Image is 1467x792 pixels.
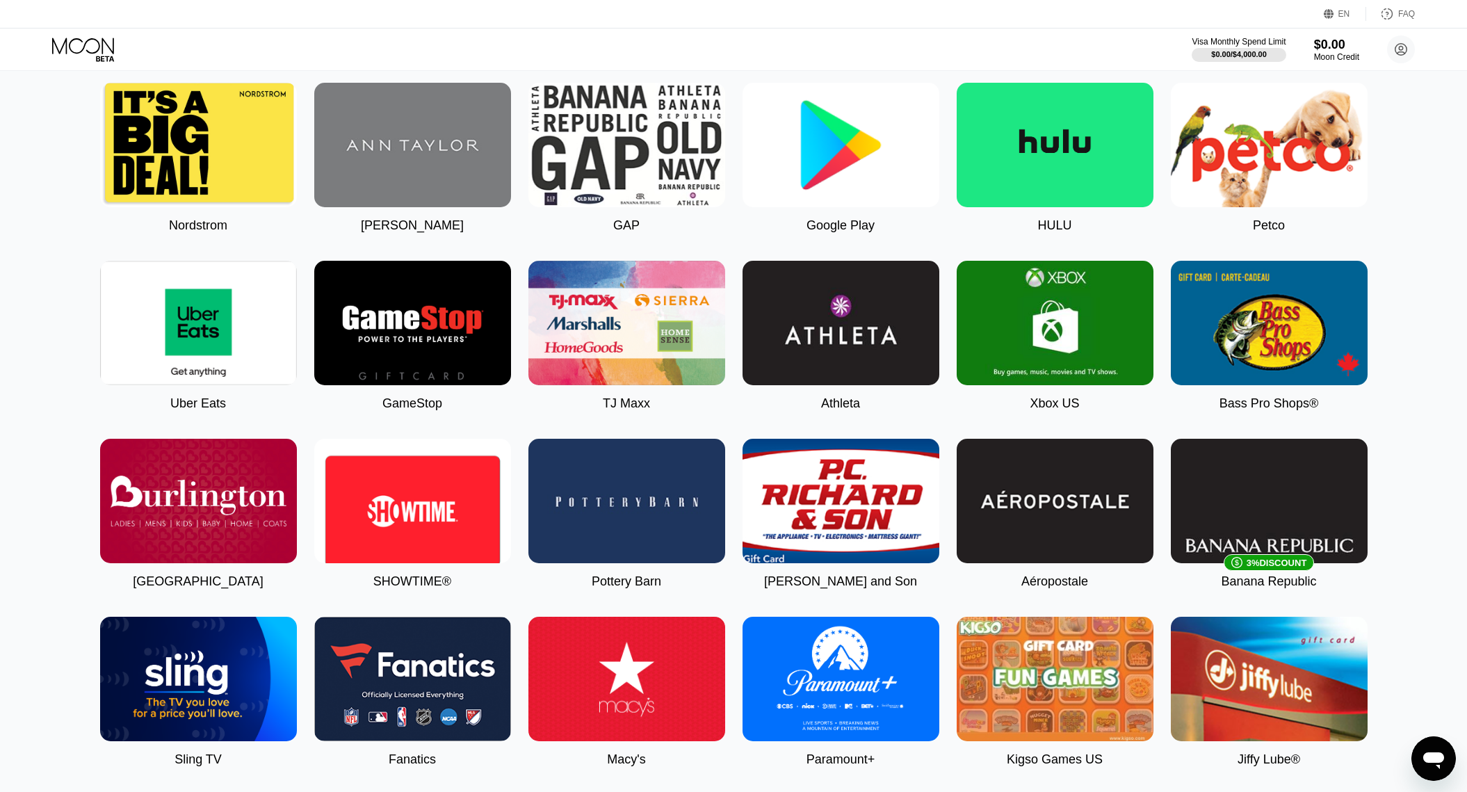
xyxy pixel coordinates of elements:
div: [PERSON_NAME] and Son [764,574,917,589]
div: Sling TV [175,752,222,767]
div: GameStop [382,396,442,411]
div: $0.00Moon Credit [1314,38,1359,62]
iframe: Button to launch messaging window [1411,736,1456,781]
div: Moon Credit [1314,52,1359,62]
div: Paramount+ [807,752,875,767]
div: Aéropostale [1021,574,1088,589]
div: EN [1324,7,1366,21]
div: Athleta [821,396,860,411]
div: Kigso Games US [1007,752,1103,767]
div: 3 % DISCOUNT [1247,558,1307,568]
div: Nordstrom [169,218,227,233]
div: Pottery Barn [592,574,661,589]
div: Jiffy Lube® [1238,752,1300,767]
div: [GEOGRAPHIC_DATA] [133,574,263,589]
div: EN [1338,9,1350,19]
div: [PERSON_NAME] [361,218,464,233]
div: Visa Monthly Spend Limit [1192,37,1286,47]
div: GAP [613,218,640,233]
div: HULU [1037,218,1071,233]
div: FAQ [1398,9,1415,19]
div: Visa Monthly Spend Limit$0.00/$4,000.00 [1192,37,1286,62]
div: SHOWTIME® [373,574,451,589]
div: Petco [1253,218,1285,233]
div: $0.00 / $4,000.00 [1211,50,1267,58]
div: Banana Republic [1221,574,1316,589]
div: FAQ [1366,7,1415,21]
div: Bass Pro Shops® [1219,396,1318,411]
div: Macy's [607,752,645,767]
div: Google Play [807,218,875,233]
div: Xbox US [1030,396,1079,411]
div: 3%DISCOUNT [1171,439,1368,563]
div: Uber Eats [170,396,226,411]
div: Fanatics [389,752,436,767]
div: $0.00 [1314,38,1359,52]
div: TJ Maxx [603,396,650,411]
